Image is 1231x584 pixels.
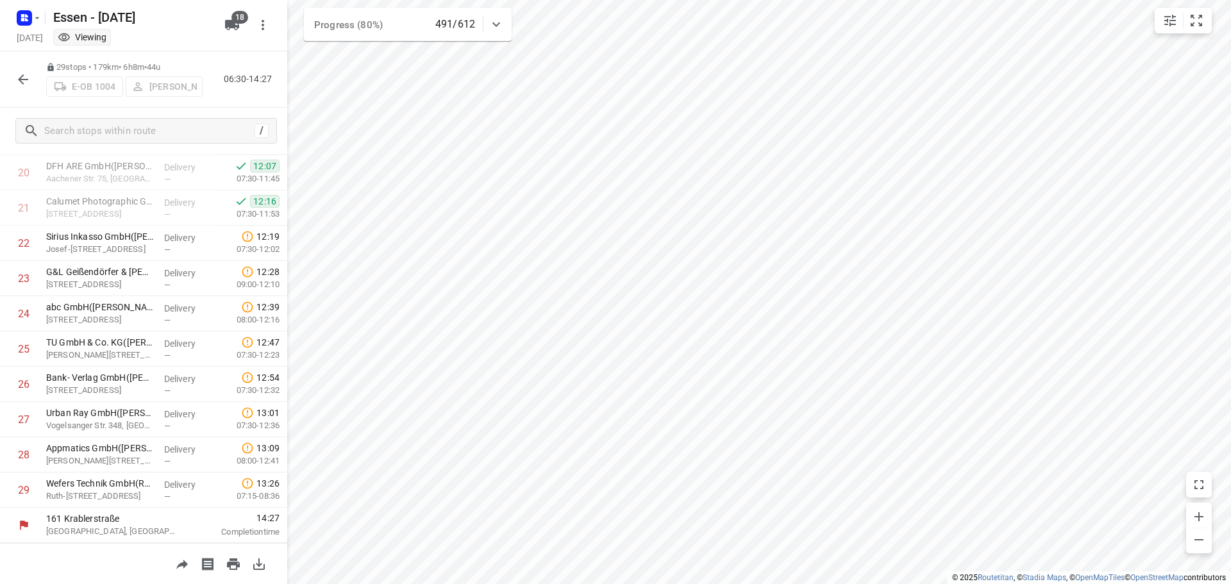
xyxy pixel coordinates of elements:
div: / [255,124,269,138]
p: 07:15-08:36 [216,490,280,503]
span: 12:16 [250,195,280,208]
span: Progress (80%) [314,19,383,31]
svg: Late [241,477,254,490]
p: Vogelsanger Str. 348, Köln [46,419,154,432]
div: 28 [18,449,29,461]
p: Aachener Str. 340-346, Köln [46,208,154,221]
svg: Late [241,442,254,455]
svg: Done [235,160,247,172]
svg: Late [241,301,254,313]
p: Delivery [164,372,212,385]
span: — [164,210,171,219]
span: 12:54 [256,371,280,384]
p: Delivery [164,231,212,244]
span: 12:39 [256,301,280,313]
p: TU GmbH & Co. KG(Anna Thimm) [46,336,154,349]
button: Fit zoom [1184,8,1209,33]
input: Search stops within route [44,121,255,141]
svg: Late [241,336,254,349]
p: Delivery [164,161,212,174]
a: Routetitan [978,573,1014,582]
p: Bank- Verlag GmbH(Johanna Drobny) [46,371,154,384]
span: 18 [231,11,248,24]
p: Calumet Photographic GmbH(Thomas Malara) [46,195,154,208]
a: OpenStreetMap [1130,573,1184,582]
p: Delivery [164,478,212,491]
div: 21 [18,202,29,214]
p: 07:30-12:36 [216,419,280,432]
span: 14:27 [195,512,280,524]
svg: Late [241,265,254,278]
svg: Late [241,406,254,419]
span: — [164,456,171,466]
span: Print shipping labels [195,557,221,569]
div: 25 [18,343,29,355]
p: 08:00-12:16 [216,313,280,326]
p: Delivery [164,267,212,279]
p: G&L Geißendörfer & Leschinsky GmbH(NAMELESS CONTACT) [46,265,154,278]
p: 07:30-12:32 [216,384,280,397]
p: Weinsbergstraße 190, Köln [46,313,154,326]
span: 13:01 [256,406,280,419]
p: 161 Krablerstraße [46,512,180,525]
p: 07:30-12:02 [216,243,280,256]
p: Josef-Lammerting-Allee 16, Köln [46,243,154,256]
p: Oskar-Jäger-Straße 175, Köln [46,349,154,362]
p: 07:30-11:53 [216,208,280,221]
span: — [164,492,171,501]
a: Stadia Maps [1023,573,1066,582]
div: 22 [18,237,29,249]
span: — [164,315,171,325]
p: Delivery [164,408,212,421]
span: 12:47 [256,336,280,349]
a: OpenMapTiles [1075,573,1125,582]
p: 07:30-11:45 [216,172,280,185]
span: 13:09 [256,442,280,455]
p: 29 stops • 179km • 6h8m [46,62,203,74]
li: © 2025 , © , © © contributors [952,573,1226,582]
button: Map settings [1157,8,1183,33]
span: 44u [147,62,160,72]
div: 20 [18,167,29,179]
button: 18 [219,12,245,38]
p: 07:30-12:23 [216,349,280,362]
p: Completion time [195,526,280,538]
svg: Late [241,371,254,384]
div: You are currently in view mode. To make any changes, go to edit project. [58,31,106,44]
p: Wefers Technik GmbH(Rud. Otto Meyer) [46,477,154,490]
div: 24 [18,308,29,320]
span: 13:26 [256,477,280,490]
span: — [164,386,171,396]
p: [STREET_ADDRESS] [46,384,154,397]
p: 491/612 [435,17,475,32]
p: Sirius Inkasso GmbH(David Thomas) [46,230,154,243]
span: — [164,280,171,290]
p: 06:30-14:27 [224,72,277,86]
div: 23 [18,272,29,285]
p: Aachener Str. 75, [GEOGRAPHIC_DATA] [46,172,154,185]
span: 12:07 [250,160,280,172]
svg: Done [235,195,247,208]
span: — [164,421,171,431]
span: Download route [246,557,272,569]
span: — [164,351,171,360]
div: Progress (80%)491/612 [304,8,512,41]
p: [STREET_ADDRESS] [46,278,154,291]
div: small contained button group [1155,8,1212,33]
p: Delivery [164,337,212,350]
p: 08:00-12:41 [216,455,280,467]
span: — [164,245,171,254]
p: abc GmbH(Alexander Schank) [46,301,154,313]
p: Delivery [164,196,212,209]
p: DFH ARE GmbH(Nicole Himmerich) [46,160,154,172]
span: 12:19 [256,230,280,243]
span: 12:28 [256,265,280,278]
span: • [144,62,147,72]
span: — [164,174,171,184]
p: 09:00-12:10 [216,278,280,291]
p: [GEOGRAPHIC_DATA], [GEOGRAPHIC_DATA] [46,525,180,538]
p: Appmatics GmbH(Dominik Kloubert) [46,442,154,455]
p: Delivery [164,302,212,315]
p: Delivery [164,443,212,456]
span: Print route [221,557,246,569]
